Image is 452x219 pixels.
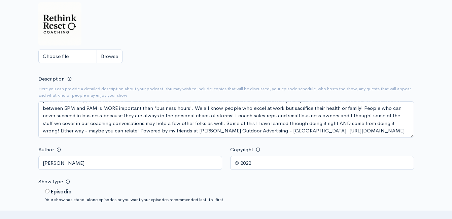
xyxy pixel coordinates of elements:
input: © [230,156,414,170]
label: Copyright [230,146,253,154]
small: Here you can provide a detailed description about your podcast. You may wish to include: topics t... [38,86,414,99]
label: Description [38,75,65,83]
strong: Episodic [51,188,71,195]
label: Show type [38,178,63,186]
input: Turtle podcast productions [38,156,222,170]
small: Your show has stand-alone episodes or you want your episodes recommended last-to-first. [45,197,224,202]
label: Author [38,146,54,154]
textarea: Short Audios Around Sales-Business! Whether it's 9a to 5p or 5p to 9a - we are the same person do... [38,101,414,138]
